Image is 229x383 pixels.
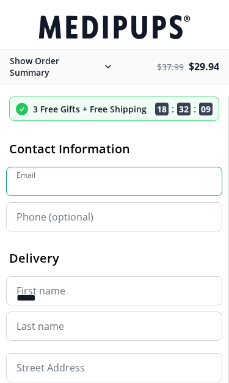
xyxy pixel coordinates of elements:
span: Contact Information [9,140,130,157]
span: $ 29.94 [189,60,219,73]
span: 18 [155,103,169,115]
span: : [172,102,174,115]
span: Delivery [9,250,59,266]
p: 3 Free Gifts + Free Shipping [33,103,147,115]
span: 32 [177,103,191,115]
p: Show Order Summary [10,55,101,78]
span: $ 37.99 [157,61,184,73]
span: : [194,102,196,115]
span: 09 [199,103,213,115]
